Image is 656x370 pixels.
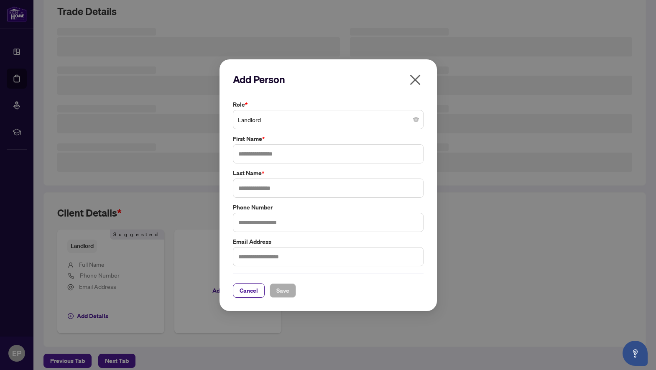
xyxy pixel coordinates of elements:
[233,202,424,212] label: Phone Number
[240,283,258,297] span: Cancel
[233,100,424,109] label: Role
[238,112,419,128] span: Landlord
[233,168,424,178] label: Last Name
[233,283,265,297] button: Cancel
[233,134,424,143] label: First Name
[233,237,424,246] label: Email Address
[623,341,648,366] button: Open asap
[233,73,424,86] h2: Add Person
[408,73,422,87] span: close
[414,117,419,122] span: close-circle
[270,283,296,297] button: Save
